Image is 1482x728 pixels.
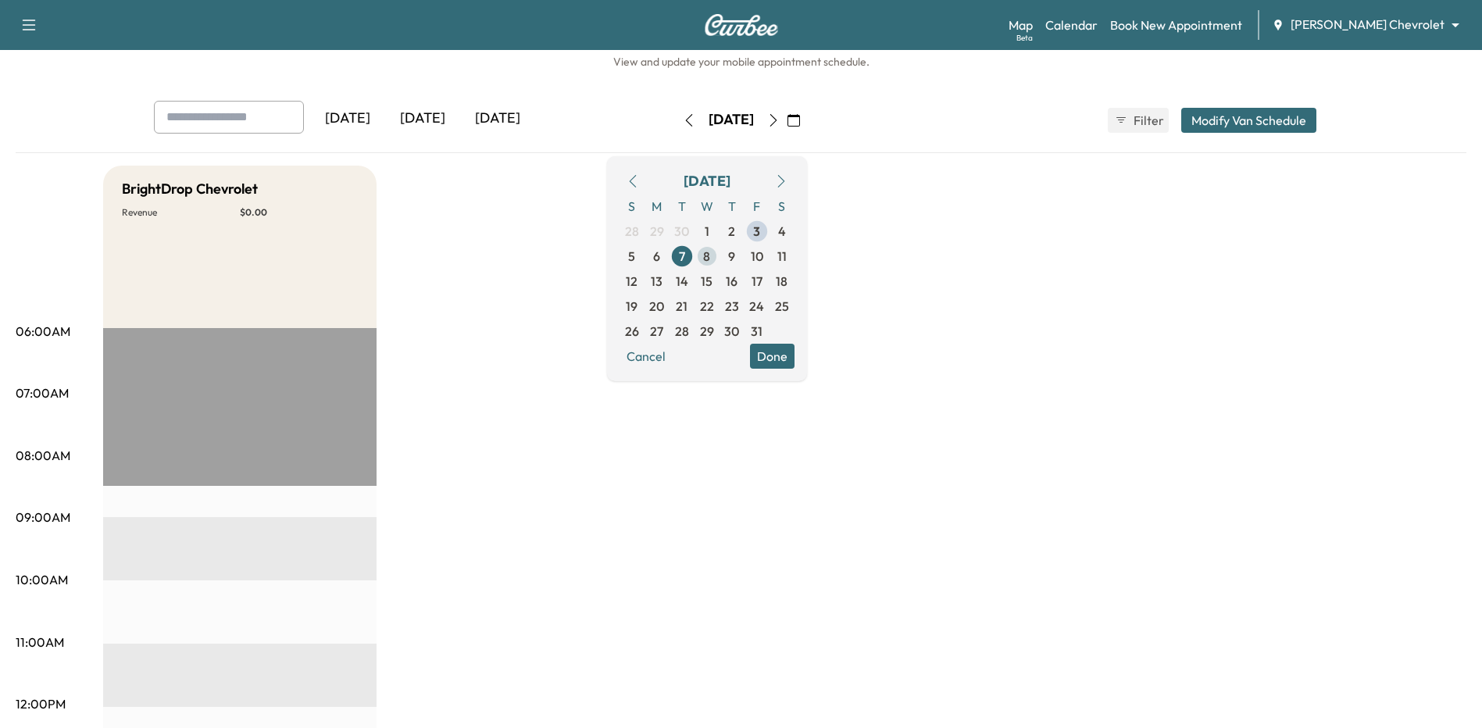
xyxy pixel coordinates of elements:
span: 6 [653,247,660,266]
span: 28 [675,322,689,341]
span: 19 [626,297,637,316]
span: W [695,194,720,219]
span: 29 [700,322,714,341]
span: 10 [751,247,763,266]
span: T [720,194,745,219]
button: Done [750,344,795,369]
span: 28 [625,222,639,241]
p: $ 0.00 [240,206,358,219]
span: Filter [1134,111,1162,130]
span: 31 [751,322,762,341]
img: Curbee Logo [704,14,779,36]
button: Modify Van Schedule [1181,108,1316,133]
span: 16 [726,272,737,291]
span: F [745,194,770,219]
span: S [770,194,795,219]
p: 10:00AM [16,570,68,589]
span: 4 [778,222,786,241]
div: Beta [1016,32,1033,44]
span: 7 [679,247,685,266]
div: [DATE] [385,101,460,137]
span: 18 [776,272,787,291]
span: 24 [749,297,764,316]
span: 26 [625,322,639,341]
span: 15 [701,272,712,291]
span: 23 [725,297,739,316]
a: Book New Appointment [1110,16,1242,34]
p: Revenue [122,206,240,219]
span: 25 [775,297,789,316]
span: T [670,194,695,219]
div: [DATE] [684,170,730,192]
p: 12:00PM [16,694,66,713]
span: 3 [753,222,760,241]
span: 14 [676,272,688,291]
p: 11:00AM [16,633,64,651]
a: MapBeta [1009,16,1033,34]
span: 8 [703,247,710,266]
span: 1 [705,222,709,241]
p: 09:00AM [16,508,70,526]
span: 27 [650,322,663,341]
span: 2 [728,222,735,241]
span: 30 [674,222,689,241]
span: M [645,194,670,219]
p: 07:00AM [16,384,69,402]
span: 17 [752,272,762,291]
span: 21 [676,297,687,316]
span: [PERSON_NAME] Chevrolet [1291,16,1445,34]
div: [DATE] [460,101,535,137]
h5: BrightDrop Chevrolet [122,178,258,200]
span: 9 [728,247,735,266]
div: [DATE] [709,110,754,130]
button: Cancel [620,344,673,369]
span: 13 [651,272,662,291]
button: Filter [1108,108,1169,133]
span: S [620,194,645,219]
a: Calendar [1045,16,1098,34]
p: 06:00AM [16,322,70,341]
p: 08:00AM [16,446,70,465]
span: 20 [649,297,664,316]
div: [DATE] [310,101,385,137]
h6: View and update your mobile appointment schedule. [16,54,1466,70]
span: 22 [700,297,714,316]
span: 12 [626,272,637,291]
span: 11 [777,247,787,266]
span: 29 [650,222,664,241]
span: 30 [724,322,739,341]
span: 5 [628,247,635,266]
